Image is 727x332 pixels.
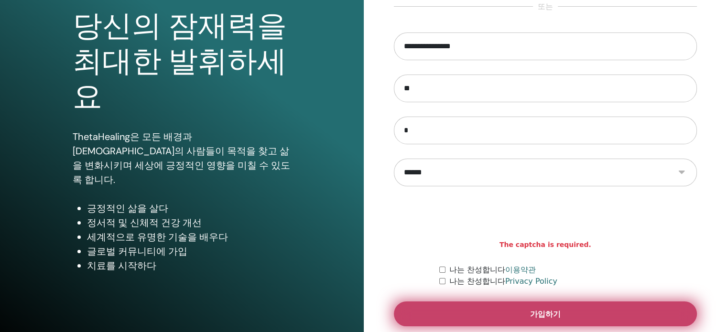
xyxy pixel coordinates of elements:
[505,265,536,274] a: 이용약관
[87,215,291,230] li: 정서적 및 신체적 건강 개선
[449,264,536,276] label: 나는 찬성합니다
[87,244,291,258] li: 글로벌 커뮤니티에 가입
[87,258,291,273] li: 치료를 시작하다
[530,309,561,319] span: 가입하기
[533,1,558,12] span: 또는
[505,277,557,286] a: Privacy Policy
[87,230,291,244] li: 세계적으로 유명한 기술을 배우다
[499,240,591,250] strong: The captcha is required.
[73,9,291,115] h1: 당신의 잠재력을 최대한 발휘하세요
[394,301,697,326] button: 가입하기
[87,201,291,215] li: 긍정적인 삶을 살다
[473,201,618,238] iframe: reCAPTCHA
[73,129,291,187] p: ThetaHealing은 모든 배경과 [DEMOGRAPHIC_DATA]의 사람들이 목적을 찾고 삶을 변화시키며 세상에 긍정적인 영향을 미칠 수 있도록 합니다.
[449,276,557,287] label: 나는 찬성합니다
